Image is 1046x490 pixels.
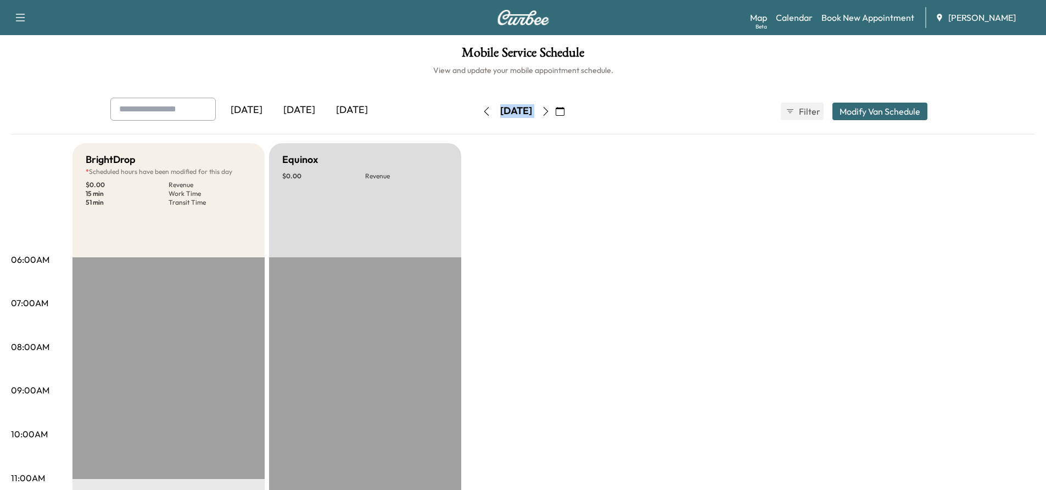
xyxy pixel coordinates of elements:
[497,10,550,25] img: Curbee Logo
[86,198,169,207] p: 51 min
[326,98,378,123] div: [DATE]
[11,65,1035,76] h6: View and update your mobile appointment schedule.
[169,198,251,207] p: Transit Time
[750,11,767,24] a: MapBeta
[86,152,136,167] h5: BrightDrop
[799,105,819,118] span: Filter
[86,189,169,198] p: 15 min
[11,427,48,441] p: 10:00AM
[220,98,273,123] div: [DATE]
[273,98,326,123] div: [DATE]
[948,11,1016,24] span: [PERSON_NAME]
[169,181,251,189] p: Revenue
[500,104,532,118] div: [DATE]
[781,103,824,120] button: Filter
[832,103,927,120] button: Modify Van Schedule
[86,167,251,176] p: Scheduled hours have been modified for this day
[282,152,318,167] h5: Equinox
[365,172,448,181] p: Revenue
[776,11,813,24] a: Calendar
[756,22,767,31] div: Beta
[11,46,1035,65] h1: Mobile Service Schedule
[86,181,169,189] p: $ 0.00
[282,172,365,181] p: $ 0.00
[11,340,49,353] p: 08:00AM
[11,296,48,309] p: 07:00AM
[11,384,49,397] p: 09:00AM
[11,471,45,485] p: 11:00AM
[821,11,914,24] a: Book New Appointment
[11,253,49,266] p: 06:00AM
[169,189,251,198] p: Work Time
